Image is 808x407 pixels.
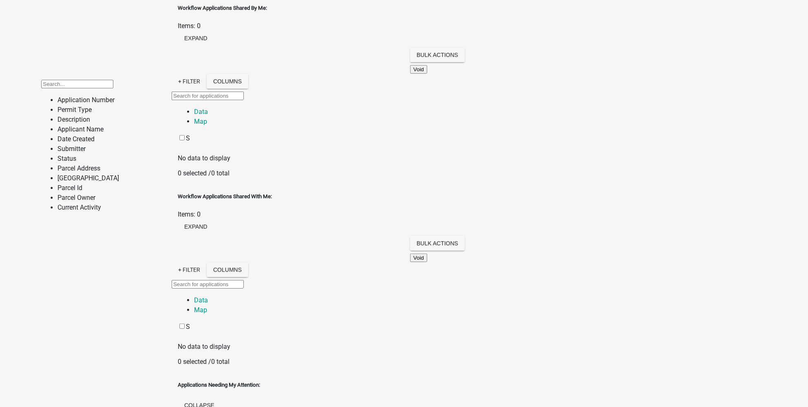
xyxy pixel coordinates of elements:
span: Select [186,134,203,142]
a: + Filter [172,74,207,89]
span: 0 selected / [178,169,211,177]
div: Items: 0 [178,21,630,31]
a: Data [194,108,208,116]
button: Void [410,254,427,262]
li: Status [57,154,119,164]
a: Map [194,306,207,314]
li: Parcel Address [57,164,119,173]
button: expand [178,31,214,46]
button: Bulk Actions [410,236,465,251]
div: Bulk Actions [410,253,630,263]
li: Description [57,115,119,125]
div: 0 total [178,168,630,178]
input: Search for applications [172,92,244,100]
a: Data [194,296,208,304]
button: Columns [207,263,248,277]
div: Items: 0 [178,210,630,219]
div: Bulk Actions [410,64,630,74]
span: Select [186,323,203,330]
a: + Filter [172,263,207,277]
h5: Workflow Applications Shared By Me: [178,4,630,12]
a: Map [194,118,207,125]
button: Void [410,65,427,74]
button: expand [178,219,214,234]
li: Date Created [57,134,119,144]
li: Permit Type [57,105,119,115]
datatable-header-cell: Select [178,322,190,332]
li: Parcel Owner [57,193,119,203]
datatable-header-cell: Select [178,133,190,144]
li: Current Activity [57,203,119,212]
h5: Workflow Applications Shared With Me: [178,193,630,201]
button: Bulk Actions [410,48,465,62]
li: Submitter [57,144,119,154]
div: expand [178,236,630,372]
h5: Applications Needing My Attention: [178,381,630,389]
input: Search for applications [172,280,244,289]
li: Parcel Id [57,183,119,193]
div: No data to display [178,342,630,352]
li: Applicant Name [57,125,119,134]
span: 0 selected / [178,358,211,365]
li: Application Number [57,95,119,105]
div: 0 total [178,357,630,367]
div: No data to display [178,153,630,163]
li: [GEOGRAPHIC_DATA] [57,173,119,183]
div: expand [178,48,630,184]
button: Columns [207,74,248,89]
input: Search... [41,80,113,88]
